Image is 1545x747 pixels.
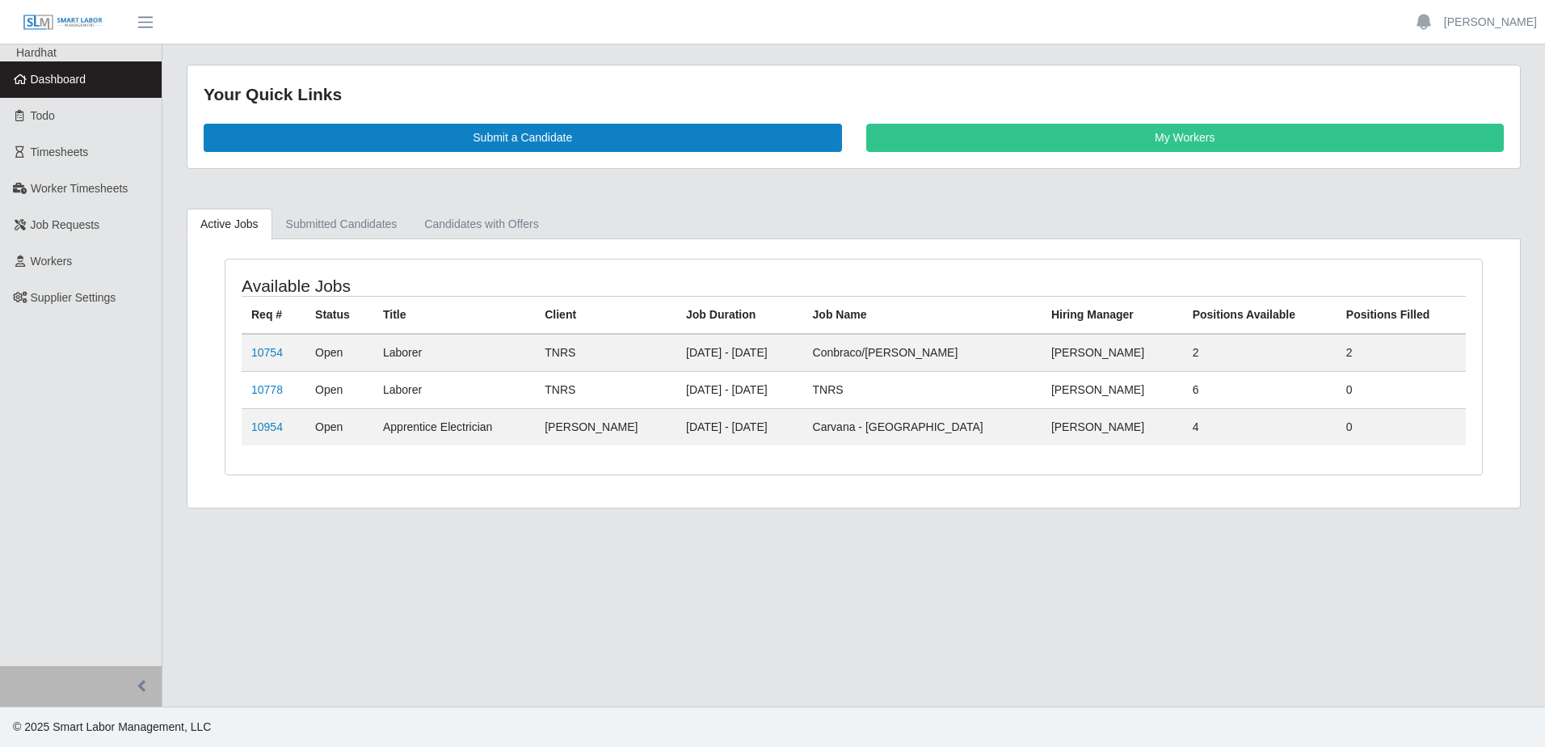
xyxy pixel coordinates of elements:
[204,82,1504,108] div: Your Quick Links
[251,346,283,359] a: 10754
[272,209,411,240] a: Submitted Candidates
[204,124,842,152] a: Submit a Candidate
[803,296,1042,334] th: Job Name
[305,296,373,334] th: Status
[1337,371,1466,408] td: 0
[1337,408,1466,445] td: 0
[373,296,535,334] th: Title
[803,371,1042,408] td: TNRS
[242,276,738,296] h4: Available Jobs
[1042,408,1183,445] td: [PERSON_NAME]
[1042,371,1183,408] td: [PERSON_NAME]
[31,182,128,195] span: Worker Timesheets
[1183,334,1337,372] td: 2
[803,408,1042,445] td: Carvana - [GEOGRAPHIC_DATA]
[305,408,373,445] td: Open
[31,255,73,268] span: Workers
[31,73,86,86] span: Dashboard
[866,124,1505,152] a: My Workers
[13,720,211,733] span: © 2025 Smart Labor Management, LLC
[23,14,103,32] img: SLM Logo
[251,420,283,433] a: 10954
[1183,296,1337,334] th: Positions Available
[535,296,676,334] th: Client
[676,334,803,372] td: [DATE] - [DATE]
[1042,296,1183,334] th: Hiring Manager
[1337,296,1466,334] th: Positions Filled
[373,408,535,445] td: Apprentice Electrician
[1444,14,1537,31] a: [PERSON_NAME]
[251,383,283,396] a: 10778
[1183,408,1337,445] td: 4
[535,408,676,445] td: [PERSON_NAME]
[676,296,803,334] th: Job Duration
[187,209,272,240] a: Active Jobs
[305,334,373,372] td: Open
[803,334,1042,372] td: Conbraco/[PERSON_NAME]
[1337,334,1466,372] td: 2
[373,334,535,372] td: Laborer
[535,371,676,408] td: TNRS
[31,109,55,122] span: Todo
[31,291,116,304] span: Supplier Settings
[373,371,535,408] td: Laborer
[676,408,803,445] td: [DATE] - [DATE]
[410,209,552,240] a: Candidates with Offers
[676,371,803,408] td: [DATE] - [DATE]
[1042,334,1183,372] td: [PERSON_NAME]
[31,146,89,158] span: Timesheets
[31,218,100,231] span: Job Requests
[1183,371,1337,408] td: 6
[242,296,305,334] th: Req #
[16,46,57,59] span: Hardhat
[305,371,373,408] td: Open
[535,334,676,372] td: TNRS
